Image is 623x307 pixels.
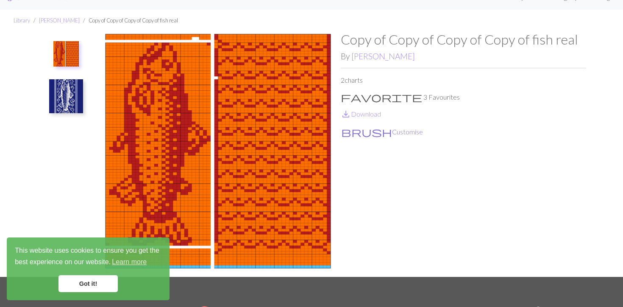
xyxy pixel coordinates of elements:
[49,79,83,113] img: Copy of fish real
[341,51,586,61] h2: By
[341,75,586,85] p: 2 charts
[39,17,80,24] a: [PERSON_NAME]
[341,31,586,47] h1: Copy of Copy of Copy of Copy of fish real
[341,126,392,138] span: brush
[341,92,586,102] p: 3 Favourites
[341,92,422,102] i: Favourite
[351,51,415,61] a: [PERSON_NAME]
[7,237,170,300] div: cookieconsent
[341,127,392,137] i: Customise
[341,108,351,120] span: save_alt
[53,41,79,67] img: fish real
[111,256,148,268] a: learn more about cookies
[15,246,161,268] span: This website uses cookies to ensure you get the best experience on our website.
[14,17,30,24] a: Library
[341,110,381,118] a: DownloadDownload
[341,91,422,103] span: favorite
[341,109,351,119] i: Download
[95,31,341,277] img: fish real
[80,17,178,25] li: Copy of Copy of Copy of Copy of fish real
[58,275,118,292] a: dismiss cookie message
[341,126,423,137] button: CustomiseCustomise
